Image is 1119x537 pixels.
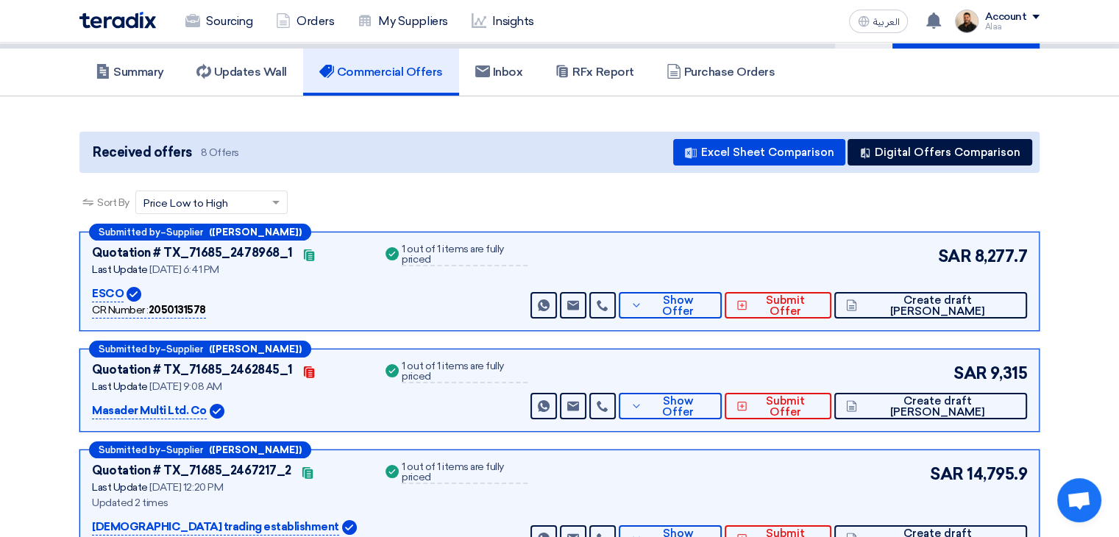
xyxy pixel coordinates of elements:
a: Updates Wall [180,49,303,96]
h5: RFx Report [555,65,633,79]
b: ([PERSON_NAME]) [209,344,302,354]
div: Alaa [984,23,1040,31]
a: Inbox [459,49,539,96]
span: العربية [873,17,899,27]
a: Orders [264,5,346,38]
span: Submit Offer [751,396,820,418]
h5: Purchase Orders [667,65,775,79]
b: ([PERSON_NAME]) [209,445,302,455]
div: CR Number : [92,302,206,319]
button: Show Offer [619,393,722,419]
div: Quotation # TX_71685_2478968_1 [92,244,293,262]
img: Verified Account [342,520,357,535]
span: Submit Offer [751,295,820,317]
p: [DEMOGRAPHIC_DATA] trading establishment [92,519,339,536]
div: Open chat [1057,478,1101,522]
span: 8 Offers [201,146,239,160]
button: Show Offer [619,292,722,319]
div: Account [984,11,1026,24]
span: Submitted by [99,445,160,455]
span: Last Update [92,481,148,494]
span: 14,795.9 [967,462,1027,486]
p: ESCO [92,285,124,303]
div: Quotation # TX_71685_2467217_2 [92,462,291,480]
div: – [89,224,311,241]
b: 2050131578 [149,304,206,316]
span: Supplier [166,445,203,455]
img: Verified Account [127,287,141,302]
button: Submit Offer [725,393,831,419]
h5: Inbox [475,65,523,79]
b: ([PERSON_NAME]) [209,227,302,237]
span: SAR [953,361,987,385]
button: العربية [849,10,908,33]
span: Show Offer [646,396,710,418]
img: MAA_1717931611039.JPG [955,10,978,33]
span: [DATE] 9:08 AM [149,380,221,393]
span: Supplier [166,344,203,354]
a: Purchase Orders [650,49,792,96]
span: Show Offer [646,295,710,317]
span: Last Update [92,263,148,276]
img: Verified Account [210,404,224,419]
button: Digital Offers Comparison [848,139,1032,166]
span: 9,315 [990,361,1027,385]
button: Submit Offer [725,292,831,319]
span: [DATE] 6:41 PM [149,263,219,276]
button: Excel Sheet Comparison [673,139,845,166]
span: Create draft [PERSON_NAME] [861,295,1015,317]
h5: Summary [96,65,164,79]
span: Sort By [97,195,129,210]
button: Create draft [PERSON_NAME] [834,393,1027,419]
div: 1 out of 1 items are fully priced [402,462,527,484]
a: Insights [460,5,546,38]
p: Masader Multi Ltd. Co [92,402,207,420]
span: Submitted by [99,227,160,237]
button: Create draft [PERSON_NAME] [834,292,1027,319]
a: Commercial Offers [303,49,459,96]
div: – [89,441,311,458]
span: Create draft [PERSON_NAME] [861,396,1015,418]
span: [DATE] 12:20 PM [149,481,223,494]
span: Price Low to High [143,196,228,211]
div: – [89,341,311,358]
span: Submitted by [99,344,160,354]
span: SAR [930,462,964,486]
div: Updated 2 times [92,495,365,511]
h5: Updates Wall [196,65,287,79]
img: Teradix logo [79,12,156,29]
a: Summary [79,49,180,96]
span: Last Update [92,380,148,393]
a: RFx Report [539,49,650,96]
span: SAR [938,244,972,268]
div: Quotation # TX_71685_2462845_1 [92,361,293,379]
div: 1 out of 1 items are fully priced [402,361,527,383]
a: My Suppliers [346,5,459,38]
span: 8,277.7 [974,244,1027,268]
span: Received offers [93,143,192,163]
h5: Commercial Offers [319,65,443,79]
div: 1 out of 1 items are fully priced [402,244,527,266]
span: Supplier [166,227,203,237]
a: Sourcing [174,5,264,38]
